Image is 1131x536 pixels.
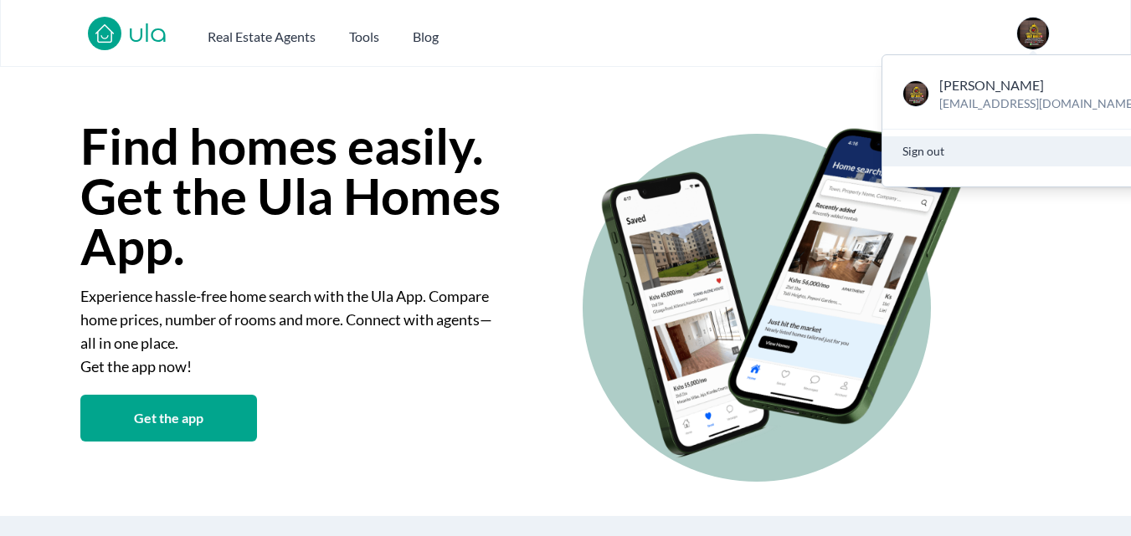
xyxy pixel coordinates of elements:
[349,20,379,47] button: Tools
[128,20,167,50] a: ula
[80,395,257,442] button: Get the app
[939,75,1044,95] span: [PERSON_NAME]
[80,284,499,378] h2: Experience hassle-free home search with the Ula App. Compare home prices, number of rooms and mor...
[1017,18,1049,49] img: User Photo
[566,80,1051,482] img: Ula africa app in stores
[413,27,439,47] h2: Blog
[208,20,316,47] button: Real Estate Agents
[1016,17,1050,50] button: User Photo
[903,81,928,106] img: User Photo
[413,20,439,47] a: Blog
[208,27,316,47] h2: Real Estate Agents
[80,120,566,271] h1: Find homes easily. Get the Ula Homes App.
[349,27,379,47] h2: Tools
[208,20,472,47] nav: Main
